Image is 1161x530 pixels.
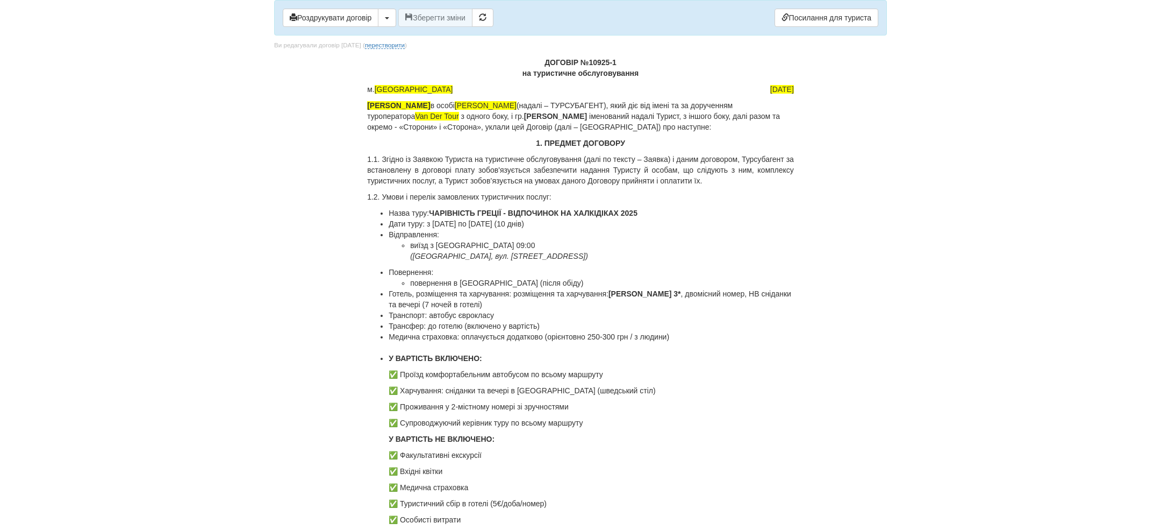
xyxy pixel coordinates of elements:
[389,229,794,262] li: Відправлення:
[410,240,794,262] li: виїзд з [GEOGRAPHIC_DATA] 09:00
[283,9,378,27] button: Роздрукувати договір
[608,289,681,298] b: [PERSON_NAME] 3*
[429,209,637,217] b: ЧАРІВНІСТЬ ГРЕЦІЇ - ВІДПОЧИНОК НА ХАЛКІДІКАХ 2025
[389,385,794,396] p: ✅ Харчування: сніданки та вечері в [GEOGRAPHIC_DATA] (шведський стіл)
[431,101,455,110] span: в особі
[367,138,794,149] p: 1. ПРЕДМЕТ ДОГОВОРУ
[389,369,794,380] p: ✅ Проїзд комфортабельним автобусом по всьому маршруту
[389,321,794,331] li: Трансфер: до готелю (включено у вартість)
[398,9,472,27] button: Зберегти зміни
[389,218,794,229] li: Дати туру: з [DATE] по [DATE] (10 днів)
[367,84,453,95] span: м.
[415,112,458,121] span: Van Der Tour
[389,418,794,428] p: ✅ Супроводжуючий керівник туру по всьому маршруту
[367,57,794,79] p: ДОГОВІР №10925-1 на туристичне обслуговування
[274,41,407,50] div: Ви редагували договір [DATE] ( )
[367,154,794,186] p: 1.1. Згідно із Заявкою Туриста на туристичне обслуговування (далі по тексту – Заявка) і даним дог...
[389,288,794,310] li: Готель, розміщення та харчування: розміщення та харчування: , двомісний номер, HB сніданки та веч...
[389,450,794,461] p: ✅ Факультативні екскурсії
[517,101,606,110] span: (надалі – ТУРСУБАГЕНТ)
[389,514,794,525] p: ✅ Особисті витрати
[524,112,587,121] b: [PERSON_NAME]
[389,310,794,321] li: Транспорт: автобус єврокласу
[367,101,430,110] b: [PERSON_NAME]
[770,85,794,94] span: [DATE]
[389,482,794,493] p: ✅ Медична страховка
[455,101,517,110] span: [PERSON_NAME]
[389,267,794,288] li: Повернення:
[461,112,587,121] span: з одного боку, і гр.
[389,435,494,443] b: У ВАРТІСТЬ НЕ ВКЛЮЧЕНО:
[389,498,794,509] p: ✅ Туристичний сбір в готелі (5€/доба/номер)
[775,9,878,27] a: Посилання для туриста
[367,192,794,202] p: 1.2. Умови і перелік замовлених туристичних послуг:
[389,354,482,363] b: У ВАРТІСТЬ ВКЛЮЧЕНО:
[389,208,794,218] li: Назва туру:
[389,331,794,353] li: Медична страховка: оплачується додатково (орієнтовно 250-300 грн / з людини)
[410,252,588,260] i: ([GEOGRAPHIC_DATA], вул. [STREET_ADDRESS])
[389,466,794,477] p: ✅ Вхідні квітки
[365,41,405,49] a: перестворити
[375,85,453,94] span: [GEOGRAPHIC_DATA]
[410,278,794,288] li: повернення в [GEOGRAPHIC_DATA] (після обіду)
[389,401,794,412] p: ✅ Проживання у 2-містному номері зі зручностями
